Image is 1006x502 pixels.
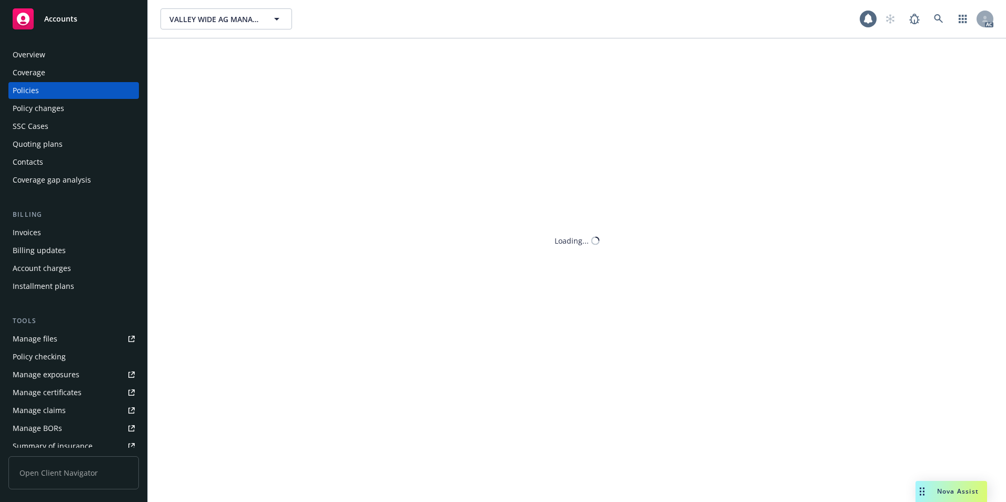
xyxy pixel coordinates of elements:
[8,278,139,295] a: Installment plans
[13,402,66,419] div: Manage claims
[928,8,949,29] a: Search
[8,366,139,383] a: Manage exposures
[880,8,901,29] a: Start snowing
[8,260,139,277] a: Account charges
[13,100,64,117] div: Policy changes
[160,8,292,29] button: VALLEY WIDE AG MANAGEMENT, INC.
[8,420,139,437] a: Manage BORs
[8,172,139,188] a: Coverage gap analysis
[13,224,41,241] div: Invoices
[13,46,45,63] div: Overview
[8,402,139,419] a: Manage claims
[13,154,43,170] div: Contacts
[8,136,139,153] a: Quoting plans
[937,487,979,496] span: Nova Assist
[8,384,139,401] a: Manage certificates
[13,384,82,401] div: Manage certificates
[13,348,66,365] div: Policy checking
[13,82,39,99] div: Policies
[169,14,260,25] span: VALLEY WIDE AG MANAGEMENT, INC.
[13,330,57,347] div: Manage files
[8,4,139,34] a: Accounts
[13,420,62,437] div: Manage BORs
[13,260,71,277] div: Account charges
[8,64,139,81] a: Coverage
[8,209,139,220] div: Billing
[8,316,139,326] div: Tools
[8,118,139,135] a: SSC Cases
[13,366,79,383] div: Manage exposures
[13,438,93,455] div: Summary of insurance
[44,15,77,23] span: Accounts
[904,8,925,29] a: Report a Bug
[8,348,139,365] a: Policy checking
[8,456,139,489] span: Open Client Navigator
[8,330,139,347] a: Manage files
[555,235,589,246] div: Loading...
[8,100,139,117] a: Policy changes
[8,438,139,455] a: Summary of insurance
[8,82,139,99] a: Policies
[13,242,66,259] div: Billing updates
[952,8,973,29] a: Switch app
[13,136,63,153] div: Quoting plans
[8,224,139,241] a: Invoices
[13,278,74,295] div: Installment plans
[916,481,929,502] div: Drag to move
[13,172,91,188] div: Coverage gap analysis
[8,46,139,63] a: Overview
[13,64,45,81] div: Coverage
[13,118,48,135] div: SSC Cases
[8,242,139,259] a: Billing updates
[8,154,139,170] a: Contacts
[916,481,987,502] button: Nova Assist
